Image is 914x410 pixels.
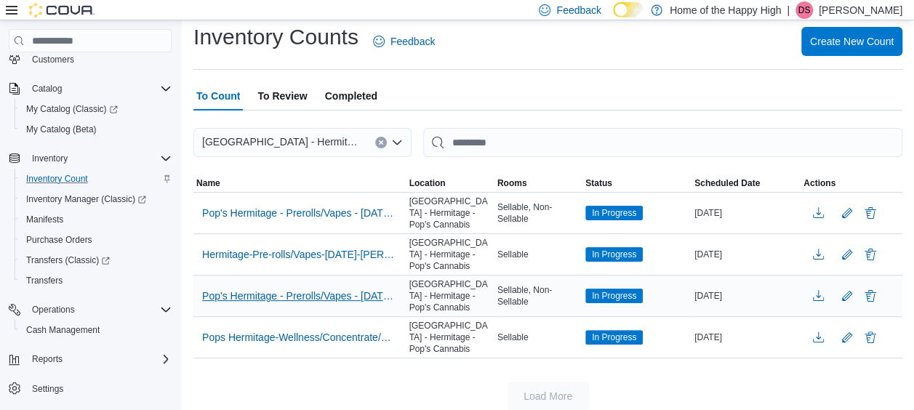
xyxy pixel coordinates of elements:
span: Catalog [32,83,62,95]
a: Settings [26,380,69,398]
span: [GEOGRAPHIC_DATA] - Hermitage - Pop's Cannabis [409,196,492,230]
span: Catalog [26,80,172,97]
span: Create New Count [810,34,894,49]
button: Operations [3,300,177,320]
a: Transfers [20,272,68,289]
button: Status [582,174,691,192]
p: [PERSON_NAME] [819,1,902,19]
button: Pop's Hermitage - Prerolls/Vapes - [DATE] - [PERSON_NAME] - [GEOGRAPHIC_DATA] - [GEOGRAPHIC_DATA]... [196,285,404,307]
a: Feedback [367,27,441,56]
a: My Catalog (Classic) [20,100,124,118]
span: My Catalog (Classic) [20,100,172,118]
button: Delete [862,287,879,305]
button: Pop's Hermitage - Prerolls/Vapes - [DATE] - [PERSON_NAME] - [GEOGRAPHIC_DATA] - [GEOGRAPHIC_DATA]... [196,202,404,224]
span: Pop's Hermitage - Prerolls/Vapes - [DATE] - [PERSON_NAME] - [GEOGRAPHIC_DATA] - [GEOGRAPHIC_DATA]... [202,206,398,220]
a: Customers [26,51,80,68]
span: In Progress [592,248,636,261]
button: Settings [3,378,177,399]
button: Catalog [3,79,177,99]
div: [DATE] [691,204,801,222]
p: Home of the Happy High [670,1,781,19]
button: Pops Hermitage-Wellness/Concentrate/Edibles -[DATE] Tia D - [GEOGRAPHIC_DATA] - [GEOGRAPHIC_DATA]... [196,326,404,348]
button: Transfers [15,270,177,291]
span: In Progress [585,289,643,303]
span: Customers [26,49,172,68]
a: My Catalog (Classic) [15,99,177,119]
div: Daniel Stone [795,1,813,19]
button: Open list of options [391,137,403,148]
img: Cova [29,3,95,17]
span: Pop's Hermitage - Prerolls/Vapes - [DATE] - [PERSON_NAME] - [GEOGRAPHIC_DATA] - [GEOGRAPHIC_DATA]... [202,289,398,303]
button: My Catalog (Beta) [15,119,177,140]
button: Name [193,174,406,192]
span: In Progress [592,289,636,302]
button: Delete [862,204,879,222]
button: Inventory [26,150,73,167]
button: Inventory [3,148,177,169]
button: Customers [3,48,177,69]
span: Transfers [26,275,63,286]
button: Rooms [494,174,582,192]
a: Purchase Orders [20,231,98,249]
span: Settings [26,379,172,398]
button: Reports [3,349,177,369]
span: Purchase Orders [26,234,92,246]
div: Sellable [494,246,582,263]
button: Create New Count [801,27,902,56]
span: Purchase Orders [20,231,172,249]
button: Location [406,174,494,192]
span: Reports [26,350,172,368]
span: Pops Hermitage-Wellness/Concentrate/Edibles -[DATE] Tia D - [GEOGRAPHIC_DATA] - [GEOGRAPHIC_DATA]... [202,330,398,345]
span: Inventory Count [20,170,172,188]
button: Hermitage-Pre-rolls/Vapes-[DATE]-[PERSON_NAME] - [GEOGRAPHIC_DATA] - [GEOGRAPHIC_DATA] - Pop's Ca... [196,244,404,265]
button: Clear input [375,137,387,148]
div: [DATE] [691,246,801,263]
span: [GEOGRAPHIC_DATA] - Hermitage - Pop's Cannabis [409,237,492,272]
span: Dark Mode [613,17,614,18]
span: Transfers (Classic) [26,254,110,266]
button: Operations [26,301,81,318]
span: Status [585,177,612,189]
h1: Inventory Counts [193,23,358,52]
span: Transfers [20,272,172,289]
span: In Progress [585,330,643,345]
a: My Catalog (Beta) [20,121,103,138]
span: Load More [524,389,572,403]
button: Delete [862,246,879,263]
span: Manifests [20,211,172,228]
span: Name [196,177,220,189]
span: Inventory [26,150,172,167]
span: Rooms [497,177,527,189]
a: Manifests [20,211,69,228]
span: Hermitage-Pre-rolls/Vapes-[DATE]-[PERSON_NAME] - [GEOGRAPHIC_DATA] - [GEOGRAPHIC_DATA] - Pop's Ca... [202,247,398,262]
span: Operations [26,301,172,318]
a: Inventory Manager (Classic) [20,190,152,208]
span: Settings [32,383,63,395]
button: Edit count details [838,326,856,348]
button: Edit count details [838,244,856,265]
button: Scheduled Date [691,174,801,192]
span: Completed [325,81,377,110]
span: Feedback [390,34,435,49]
span: In Progress [592,331,636,344]
span: Inventory Manager (Classic) [20,190,172,208]
a: Inventory Manager (Classic) [15,189,177,209]
div: Sellable, Non-Sellable [494,281,582,310]
div: Sellable [494,329,582,346]
span: My Catalog (Classic) [26,103,118,115]
button: Delete [862,329,879,346]
input: Dark Mode [613,2,644,17]
button: Catalog [26,80,68,97]
span: Inventory Manager (Classic) [26,193,146,205]
button: Edit count details [838,202,856,224]
button: Edit count details [838,285,856,307]
span: Actions [803,177,835,189]
span: Reports [32,353,63,365]
span: Feedback [556,3,601,17]
div: Sellable, Non-Sellable [494,198,582,228]
span: Cash Management [20,321,172,339]
span: In Progress [585,206,643,220]
span: My Catalog (Beta) [20,121,172,138]
button: Inventory Count [15,169,177,189]
span: My Catalog (Beta) [26,124,97,135]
